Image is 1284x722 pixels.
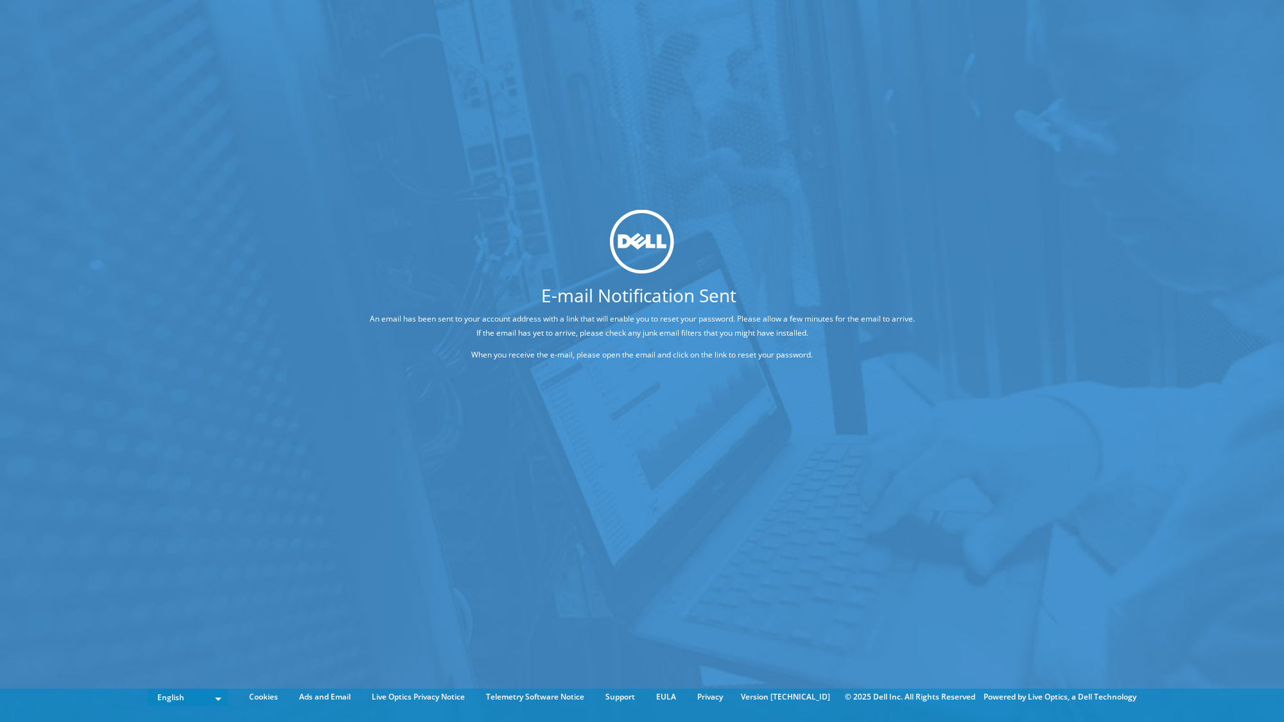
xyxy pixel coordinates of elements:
[369,347,915,361] p: When you receive the e-mail, please open the email and click on the link to reset your password.
[838,690,982,704] li: © 2025 Dell Inc. All Rights Reserved
[984,690,1136,704] li: Powered by Live Optics, a Dell Technology
[321,286,957,304] h1: E-mail Notification Sent
[476,690,594,704] a: Telemetry Software Notice
[596,690,645,704] a: Support
[610,210,674,274] img: dell_svg_logo.svg
[646,690,686,704] a: EULA
[369,311,915,340] p: An email has been sent to your account address with a link that will enable you to reset your pas...
[688,690,733,704] a: Privacy
[290,690,360,704] a: Ads and Email
[239,690,288,704] a: Cookies
[734,690,837,704] li: Version [TECHNICAL_ID]
[362,690,474,704] a: Live Optics Privacy Notice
